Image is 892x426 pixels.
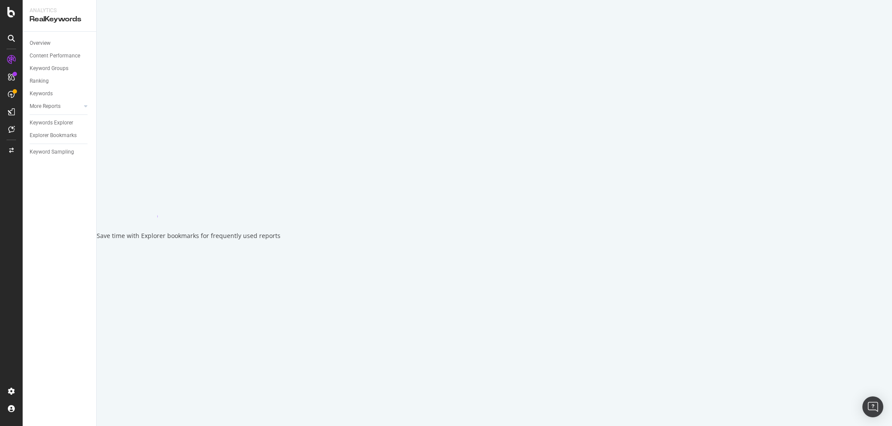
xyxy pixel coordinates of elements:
[30,39,51,48] div: Overview
[30,64,90,73] a: Keyword Groups
[30,118,73,127] div: Keywords Explorer
[30,89,90,98] a: Keywords
[30,39,90,48] a: Overview
[30,118,90,127] a: Keywords Explorer
[862,396,883,417] div: Open Intercom Messenger
[30,51,90,60] a: Content Performance
[30,131,90,140] a: Explorer Bookmarks
[30,89,53,98] div: Keywords
[30,131,77,140] div: Explorer Bookmarks
[157,186,220,218] div: animation
[30,77,90,86] a: Ranking
[30,148,90,157] a: Keyword Sampling
[30,14,89,24] div: RealKeywords
[30,102,61,111] div: More Reports
[30,77,49,86] div: Ranking
[30,64,68,73] div: Keyword Groups
[30,7,89,14] div: Analytics
[97,231,280,240] div: Save time with Explorer bookmarks for frequently used reports
[30,102,81,111] a: More Reports
[30,148,74,157] div: Keyword Sampling
[30,51,80,60] div: Content Performance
